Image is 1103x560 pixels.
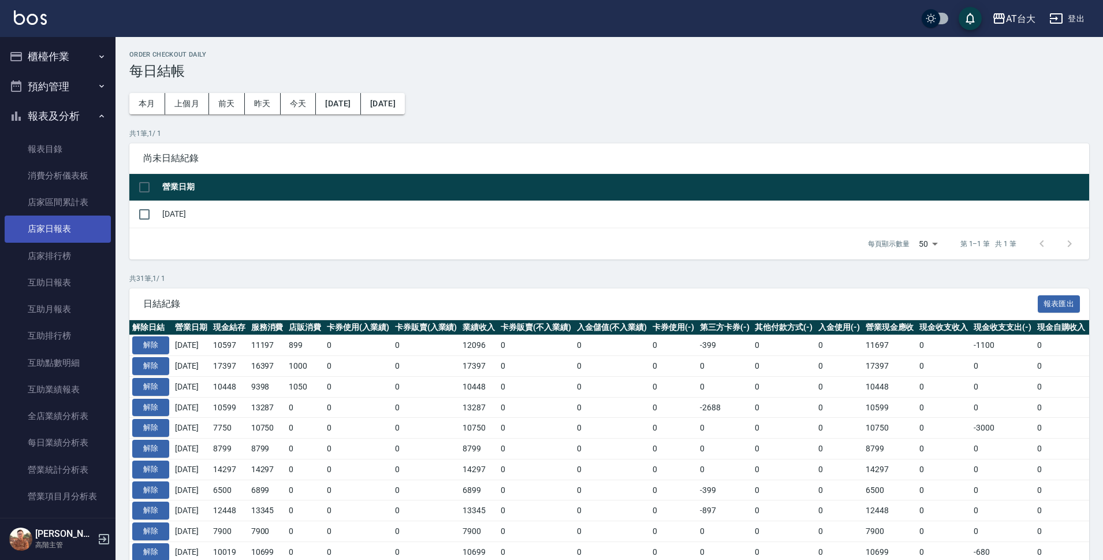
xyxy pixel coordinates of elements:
span: 尚未日結紀錄 [143,153,1075,164]
td: 0 [1034,418,1089,439]
td: 0 [650,356,697,377]
td: [DATE] [159,201,1089,228]
td: 6500 [863,480,917,500]
td: 0 [324,356,392,377]
td: 6899 [248,480,286,500]
td: 12448 [210,500,248,521]
th: 業績收入 [460,320,498,335]
td: 0 [498,480,574,500]
td: 0 [815,480,863,500]
td: 7900 [210,521,248,542]
td: 0 [286,397,324,418]
p: 共 31 筆, 1 / 1 [129,273,1089,284]
td: 0 [286,521,324,542]
td: 0 [815,335,863,356]
td: 0 [752,459,815,480]
td: 7900 [460,521,498,542]
a: 設計師業績表 [5,510,111,536]
td: 0 [498,521,574,542]
td: 0 [392,397,460,418]
td: 14297 [460,459,498,480]
td: 0 [574,335,650,356]
td: 14297 [210,459,248,480]
th: 現金收支收入 [916,320,971,335]
button: 登出 [1045,8,1089,29]
th: 服務消費 [248,320,286,335]
td: [DATE] [172,500,210,521]
td: 10448 [210,376,248,397]
td: 17397 [863,356,917,377]
td: 0 [650,376,697,397]
td: 0 [916,459,971,480]
button: 解除 [132,336,169,354]
td: 12096 [460,335,498,356]
td: 11197 [248,335,286,356]
td: 0 [697,418,752,439]
td: [DATE] [172,335,210,356]
td: -2688 [697,397,752,418]
td: 0 [697,459,752,480]
td: 0 [574,521,650,542]
td: 0 [1034,397,1089,418]
td: 17397 [460,356,498,377]
th: 第三方卡券(-) [697,320,752,335]
th: 營業日期 [159,174,1089,201]
td: 13287 [460,397,498,418]
td: [DATE] [172,521,210,542]
h2: Order checkout daily [129,51,1089,58]
td: 0 [650,335,697,356]
td: 0 [815,500,863,521]
button: 解除 [132,481,169,499]
td: 0 [971,376,1034,397]
td: 0 [697,376,752,397]
td: 10597 [210,335,248,356]
td: 0 [498,459,574,480]
td: 0 [1034,480,1089,500]
td: 9398 [248,376,286,397]
button: 前天 [209,93,245,114]
button: [DATE] [316,93,360,114]
button: 預約管理 [5,72,111,102]
th: 卡券使用(入業績) [324,320,392,335]
button: 解除 [132,440,169,458]
a: 互助點數明細 [5,350,111,376]
td: [DATE] [172,397,210,418]
td: 0 [752,376,815,397]
td: 1050 [286,376,324,397]
td: 0 [971,480,1034,500]
td: 0 [574,459,650,480]
button: save [959,7,982,30]
button: 解除 [132,399,169,417]
td: 0 [392,418,460,439]
td: 0 [815,521,863,542]
td: [DATE] [172,376,210,397]
td: 0 [324,459,392,480]
td: 0 [574,439,650,459]
a: 互助排行榜 [5,322,111,349]
p: 每頁顯示數量 [868,239,910,249]
td: 13345 [460,500,498,521]
td: 0 [574,418,650,439]
td: 0 [697,521,752,542]
h3: 每日結帳 [129,63,1089,79]
a: 消費分析儀表板 [5,162,111,189]
td: 14297 [248,459,286,480]
td: 0 [392,500,460,521]
td: 13345 [248,500,286,521]
td: 7900 [248,521,286,542]
th: 入金使用(-) [815,320,863,335]
td: 0 [392,376,460,397]
th: 其他付款方式(-) [752,320,815,335]
td: 0 [324,418,392,439]
td: 0 [697,356,752,377]
td: 0 [1034,521,1089,542]
button: 解除 [132,502,169,520]
a: 全店業績分析表 [5,403,111,429]
td: 0 [392,459,460,480]
td: 0 [752,335,815,356]
button: 櫃檯作業 [5,42,111,72]
td: 10599 [863,397,917,418]
a: 報表匯出 [1038,298,1080,309]
a: 報表目錄 [5,136,111,162]
td: 8799 [460,439,498,459]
